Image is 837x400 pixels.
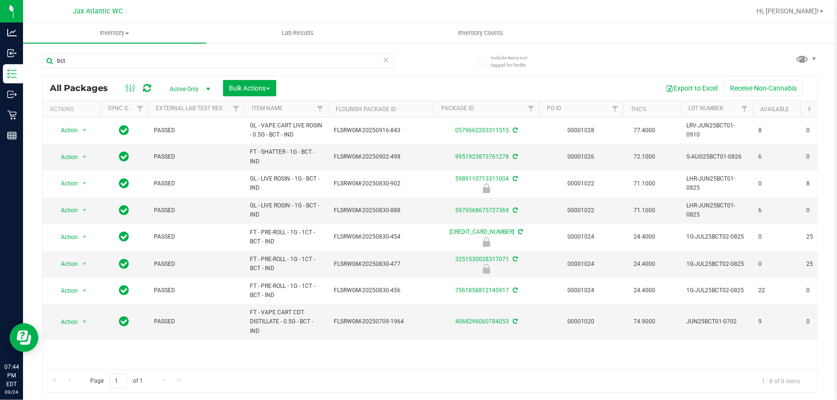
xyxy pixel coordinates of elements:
a: External Lab Test Result [156,105,231,112]
span: FLSRWGM-20250830-902 [334,179,428,188]
span: select [79,150,91,164]
span: 0 [758,179,795,188]
span: 24.4000 [629,257,660,271]
span: FT - PRE-ROLL - 1G - 1CT - BCT - IND [250,282,322,300]
span: JUN25BCT01-0702 [686,317,747,326]
span: Lab Results [269,29,327,37]
span: 22 [758,286,795,295]
p: 07:44 PM EDT [4,363,19,389]
a: 0579662203311515 [455,127,509,134]
button: Bulk Actions [223,80,276,96]
span: PASSED [154,260,238,269]
span: Clear [383,54,389,66]
a: 00001024 [568,233,595,240]
span: GL - LIVE ROSIN - 1G - BCT - IND [250,174,322,193]
span: 77.4000 [629,124,660,137]
a: Filter [607,101,623,117]
span: Inventory [23,29,206,37]
span: Inventory Counts [446,29,517,37]
span: 1G-JUL25BCT02-0825 [686,260,747,269]
span: Sync from Compliance System [511,127,518,134]
span: LHR-JUN25BCT01-0825 [686,201,747,219]
span: All Packages [50,83,118,93]
span: PASSED [154,152,238,161]
inline-svg: Reports [7,131,17,140]
span: Action [52,150,78,164]
a: Inventory [23,23,206,43]
span: Page of 1 [82,374,151,389]
span: FLSRWGM-20250902-498 [334,152,428,161]
span: GL - VAPE CART LIVE ROSIN - 0.5G - BCT - IND [250,121,322,139]
span: Sync from Compliance System [511,153,518,160]
inline-svg: Inbound [7,48,17,58]
span: select [79,315,91,329]
span: FLSRWGM-20250830-454 [334,232,428,241]
span: Action [52,230,78,244]
span: Sync from Compliance System [511,318,518,325]
span: In Sync [119,230,130,243]
span: 24.4000 [629,230,660,244]
a: 00001022 [568,207,595,214]
span: Action [52,315,78,329]
span: PASSED [154,206,238,215]
a: 00001026 [568,153,595,160]
span: 74.9000 [629,315,660,329]
span: 0 [758,260,795,269]
span: FLSRWGM-20250830-477 [334,260,428,269]
span: Action [52,257,78,271]
span: 24.4000 [629,284,660,297]
a: THC% [631,106,647,113]
span: In Sync [119,150,130,163]
a: 9951923873761278 [455,153,509,160]
a: Inventory Counts [389,23,573,43]
span: FLSRWGM-20250830-888 [334,206,428,215]
p: 09/24 [4,389,19,396]
button: Export to Excel [660,80,724,96]
span: 1G-JUL25BCT02-0825 [686,232,747,241]
a: PO ID [547,105,561,112]
span: Bulk Actions [229,84,270,92]
span: Sync from Compliance System [511,287,518,294]
a: 3251530028317071 [455,256,509,263]
span: 0 [758,232,795,241]
a: Lot Number [688,105,723,112]
span: Action [52,124,78,137]
inline-svg: Retail [7,110,17,120]
span: S-AUG25BCT01-0826 [686,152,747,161]
a: 00001024 [568,287,595,294]
span: FT - VAPE CART CDT DISTILLATE - 0.5G - BCT - IND [250,308,322,336]
a: 00001020 [568,318,595,325]
span: Action [52,204,78,217]
span: PASSED [154,286,238,295]
a: 00001022 [568,180,595,187]
span: Include items not tagged for facility [491,54,539,69]
span: Sync from Compliance System [511,256,518,263]
span: select [79,284,91,297]
span: In Sync [119,124,130,137]
span: PASSED [154,232,238,241]
span: GL - LIVE ROSIN - 1G - BCT - IND [250,201,322,219]
a: 5979568675727369 [455,207,509,214]
a: Flourish Package ID [336,106,396,113]
a: 00001028 [568,127,595,134]
div: Newly Received [432,237,541,247]
span: FT - PRE-ROLL - 1G - 1CT - BCT - IND [250,228,322,246]
span: select [79,230,91,244]
span: In Sync [119,204,130,217]
span: In Sync [119,177,130,190]
a: Item Name [252,105,283,112]
inline-svg: Outbound [7,90,17,99]
span: 9 [758,317,795,326]
span: select [79,124,91,137]
span: 71.1000 [629,177,660,191]
a: Filter [132,101,148,117]
span: Sync from Compliance System [511,175,518,182]
span: PASSED [154,179,238,188]
span: FLSRWGM-20250830-456 [334,286,428,295]
span: FT - PRE-ROLL - 1G - 1CT - BCT - IND [250,255,322,273]
span: Action [52,284,78,297]
a: Filter [312,101,328,117]
a: 7561858812145917 [455,287,509,294]
span: select [79,177,91,190]
div: Actions [50,106,96,113]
